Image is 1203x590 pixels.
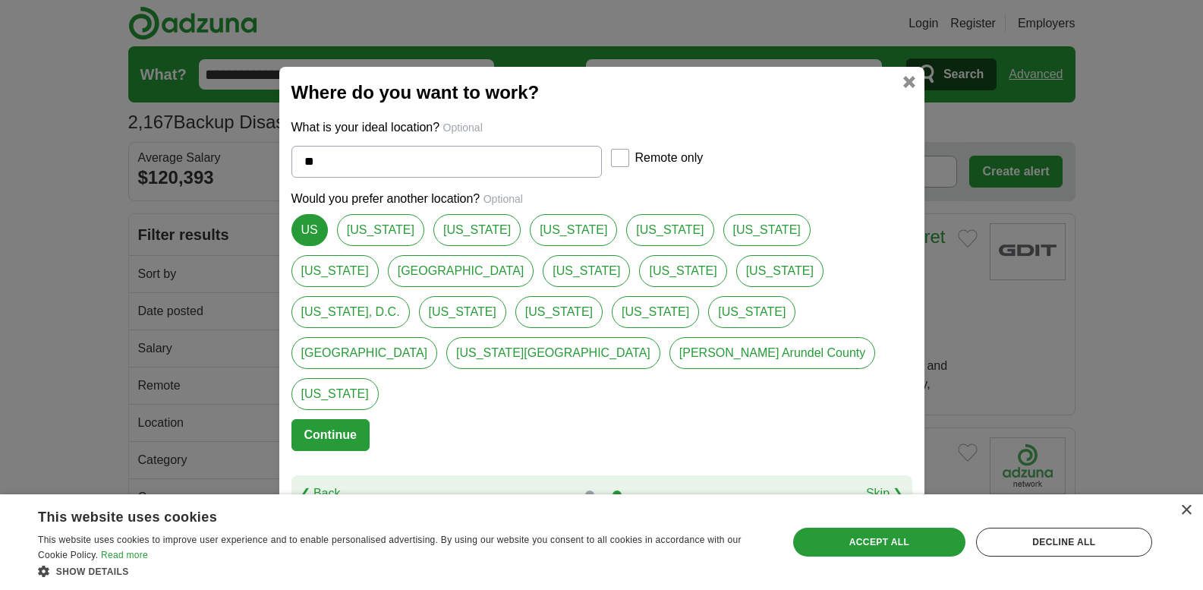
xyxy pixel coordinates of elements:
[291,419,370,451] button: Continue
[866,484,903,503] a: Skip ❯
[446,337,660,369] a: [US_STATE][GEOGRAPHIC_DATA]
[101,550,148,560] a: Read more, opens a new window
[443,121,483,134] span: Optional
[483,193,523,205] span: Optional
[388,255,534,287] a: [GEOGRAPHIC_DATA]
[56,566,129,577] span: Show details
[291,337,438,369] a: [GEOGRAPHIC_DATA]
[291,378,379,410] a: [US_STATE]
[291,118,912,137] p: What is your ideal location?
[723,214,811,246] a: [US_STATE]
[793,528,965,557] div: Accept all
[301,484,341,503] a: ❮ Back
[291,214,328,246] a: US
[1180,505,1192,516] div: Close
[433,214,521,246] a: [US_STATE]
[530,214,617,246] a: [US_STATE]
[639,255,726,287] a: [US_STATE]
[291,79,912,106] h2: Where do you want to work?
[291,190,912,208] p: Would you prefer another location?
[669,337,875,369] a: [PERSON_NAME] Arundel County
[612,296,699,328] a: [US_STATE]
[337,214,424,246] a: [US_STATE]
[635,149,704,167] label: Remote only
[291,255,379,287] a: [US_STATE]
[708,296,795,328] a: [US_STATE]
[626,214,713,246] a: [US_STATE]
[38,535,742,560] span: This website uses cookies to improve user experience and to enable personalised advertising. By u...
[291,296,410,328] a: [US_STATE], D.C.
[515,296,603,328] a: [US_STATE]
[736,255,824,287] a: [US_STATE]
[38,503,728,526] div: This website uses cookies
[38,563,766,579] div: Show details
[543,255,630,287] a: [US_STATE]
[976,528,1152,557] div: Decline all
[419,296,506,328] a: [US_STATE]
